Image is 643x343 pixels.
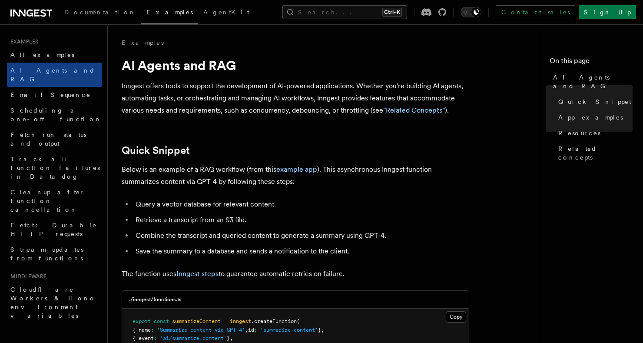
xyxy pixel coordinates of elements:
a: Stream updates from functions [7,242,102,266]
li: Retrieve a transcript from an S3 file. [133,214,469,226]
span: Examples [146,9,193,16]
span: Examples [7,38,38,45]
span: App examples [558,113,623,122]
li: Combine the transcript and queried content to generate a summary using GPT-4. [133,230,469,242]
a: Fetch: Durable HTTP requests [7,217,102,242]
span: id [248,327,254,333]
span: : [154,335,157,341]
span: Resources [558,129,600,137]
span: } [227,335,230,341]
button: Toggle dark mode [461,7,481,17]
span: AI Agents and RAG [553,73,633,90]
span: Fetch: Durable HTTP requests [10,222,97,237]
span: : [151,327,154,333]
span: Middleware [7,273,46,280]
span: Fetch run status and output [10,131,86,147]
span: { event [133,335,154,341]
a: Contact sales [496,5,575,19]
a: Cleanup after function cancellation [7,184,102,217]
span: inngest [230,318,251,324]
span: 'ai/summarize.content' [160,335,227,341]
button: Search...Ctrl+K [282,5,407,19]
span: : [254,327,257,333]
a: Examples [122,38,164,47]
kbd: Ctrl+K [382,8,402,17]
span: Quick Snippet [558,97,631,106]
a: Fetch run status and output [7,127,102,151]
a: Examples [141,3,198,24]
span: Stream updates from functions [10,246,83,262]
button: Copy [446,311,466,323]
span: 'summarize-content' [260,327,318,333]
p: Below is an example of a RAG workflow (from this ). This asynchronous Inngest function summarizes... [122,163,469,188]
span: Cloudflare Workers & Hono environment variables [10,286,96,319]
span: .createFunction [251,318,297,324]
span: const [154,318,169,324]
a: "Related Concepts" [383,106,445,114]
li: Save the summary to a database and sends a notification to the client. [133,245,469,257]
p: The function uses to guarantee automatic retries on failure. [122,268,469,280]
span: = [224,318,227,324]
span: , [230,335,233,341]
a: Resources [555,125,633,141]
a: AI Agents and RAG [7,63,102,87]
a: AgentKit [198,3,255,23]
span: 'Summarize content via GPT-4' [157,327,245,333]
span: Cleanup after function cancellation [10,189,85,213]
h1: AI Agents and RAG [122,57,469,73]
a: Track all function failures in Datadog [7,151,102,184]
span: AI Agents and RAG [10,67,95,83]
span: export [133,318,151,324]
a: example app [276,165,317,173]
a: Cloudflare Workers & Hono environment variables [7,282,102,323]
a: Quick Snippet [555,94,633,110]
span: Documentation [64,9,136,16]
p: Inngest offers tools to support the development of AI-powered applications. Whether you're buildi... [122,80,469,117]
a: AI Agents and RAG [550,70,633,94]
span: summarizeContent [172,318,221,324]
a: Email Sequence [7,87,102,103]
span: Track all function failures in Datadog [10,156,100,180]
h3: ./inngest/functions.ts [129,296,182,303]
a: Quick Snippet [122,144,190,157]
span: Related concepts [558,144,633,162]
span: Scheduling a one-off function [10,107,102,123]
span: { name [133,327,151,333]
a: Documentation [59,3,141,23]
a: Inngest steps [176,270,219,278]
a: Scheduling a one-off function [7,103,102,127]
span: Email Sequence [10,91,91,98]
a: Sign Up [579,5,636,19]
span: All examples [10,51,74,58]
a: All examples [7,47,102,63]
a: App examples [555,110,633,125]
span: , [321,327,324,333]
a: Related concepts [555,141,633,165]
span: ( [297,318,300,324]
span: } [318,327,321,333]
span: AgentKit [203,9,249,16]
span: , [245,327,248,333]
h4: On this page [550,56,633,70]
li: Query a vector database for relevant content. [133,198,469,210]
